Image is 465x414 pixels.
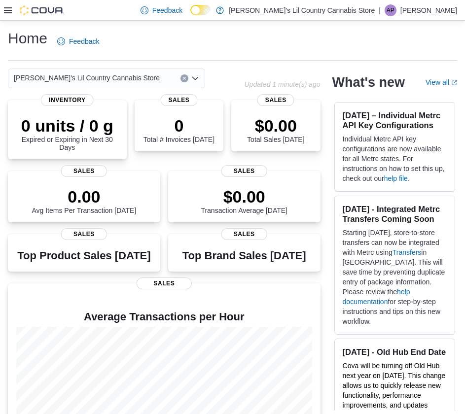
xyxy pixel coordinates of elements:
p: $0.00 [201,187,287,207]
button: Clear input [180,74,188,82]
button: Open list of options [191,74,199,82]
a: Transfers [393,248,422,256]
h4: Average Transactions per Hour [16,311,313,323]
span: Sales [61,228,107,240]
p: $0.00 [247,116,304,136]
span: Dark Mode [190,15,191,16]
span: Sales [160,94,197,106]
h3: Top Brand Sales [DATE] [182,250,306,262]
h3: [DATE] - Old Hub End Date [343,347,447,357]
p: 0.00 [32,187,136,207]
p: 0 units / 0 g [16,116,119,136]
span: Sales [257,94,294,106]
p: | [379,4,381,16]
h2: What's new [332,74,405,90]
h3: [DATE] - Integrated Metrc Transfers Coming Soon [343,204,447,224]
span: Sales [221,165,267,177]
span: Sales [61,165,107,177]
div: Total # Invoices [DATE] [143,116,215,143]
p: Starting [DATE], store-to-store transfers can now be integrated with Metrc using in [GEOGRAPHIC_D... [343,228,447,326]
div: Avg Items Per Transaction [DATE] [32,187,136,214]
p: Individual Metrc API key configurations are now available for all Metrc states. For instructions ... [343,134,447,183]
p: [PERSON_NAME] [400,4,457,16]
div: Transaction Average [DATE] [201,187,287,214]
div: Expired or Expiring in Next 30 Days [16,116,119,151]
div: Alexis Peters [385,4,396,16]
h3: [DATE] – Individual Metrc API Key Configurations [343,110,447,130]
input: Dark Mode [190,5,211,15]
p: [PERSON_NAME]'s Lil Country Cannabis Store [229,4,375,16]
span: Feedback [69,36,99,46]
span: AP [387,4,394,16]
span: [PERSON_NAME]'s Lil Country Cannabis Store [14,72,160,84]
p: Updated 1 minute(s) ago [244,80,320,88]
h3: Top Product Sales [DATE] [17,250,150,262]
a: View allExternal link [426,78,457,86]
a: Feedback [53,32,103,51]
span: Feedback [152,5,182,15]
a: help documentation [343,288,410,306]
span: Sales [137,277,192,289]
span: Inventory [41,94,94,106]
a: help file [384,174,408,182]
img: Cova [20,5,64,15]
div: Total Sales [DATE] [247,116,304,143]
a: Feedback [137,0,186,20]
span: Sales [221,228,267,240]
svg: External link [451,80,457,86]
h1: Home [8,29,47,48]
p: 0 [143,116,215,136]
